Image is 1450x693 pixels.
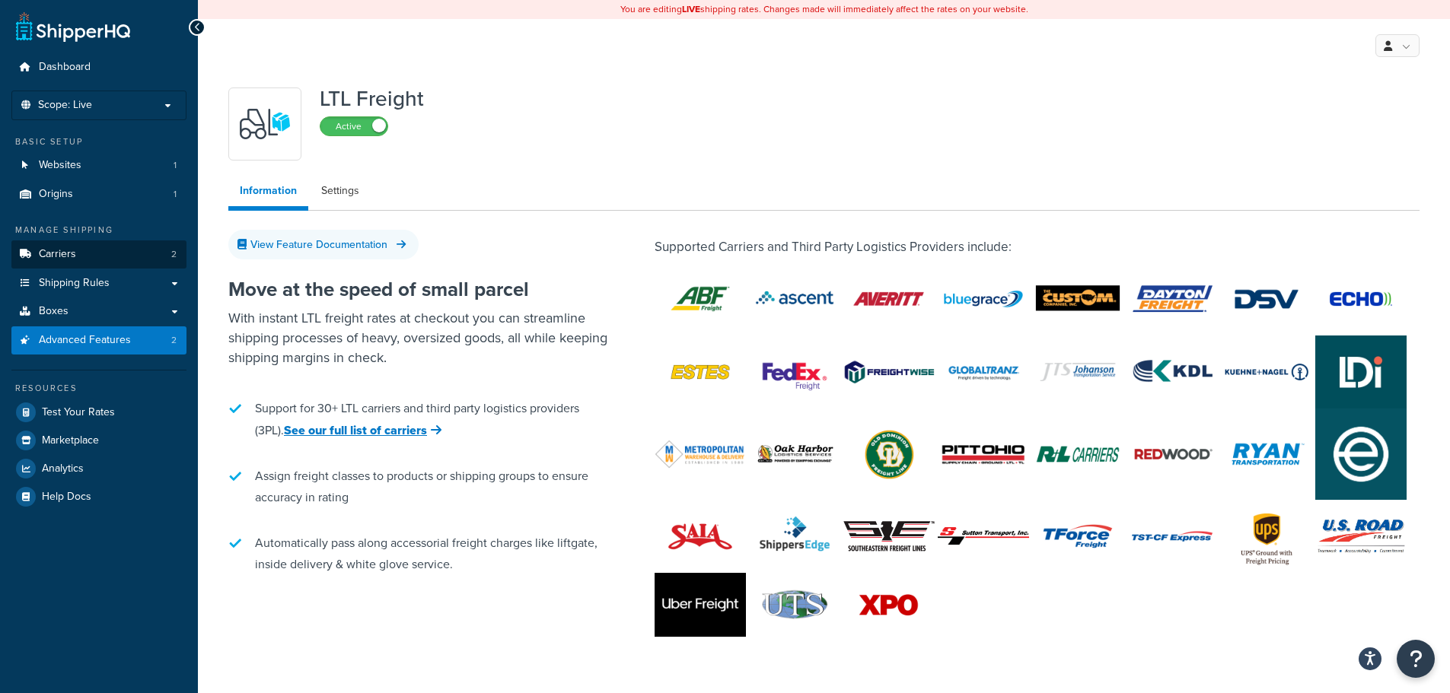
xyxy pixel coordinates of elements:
a: Help Docs [11,483,186,510]
div: Resources [11,382,186,395]
img: BlueGrace Freight [938,262,1029,335]
a: Carriers2 [11,240,186,269]
img: Metropolitan Warehouse & Delivery [655,440,746,469]
span: Shipping Rules [39,277,110,290]
img: ShippersEdge Freight [749,500,840,573]
span: Dashboard [39,61,91,74]
img: Evans Transportation [1315,408,1407,500]
img: FedEx Freight® [749,340,840,404]
span: 2 [171,248,177,261]
h2: Move at the speed of small parcel [228,278,609,300]
a: Origins1 [11,180,186,208]
li: Advanced Features [11,326,186,354]
img: Ascent Freight [749,266,840,330]
a: Websites1 [11,151,186,180]
img: KDL [1127,340,1218,404]
img: TST-CF Express Freight™ [1127,500,1218,573]
img: XPO Logistics® [843,573,935,637]
img: JTS Freight [1032,335,1123,408]
img: UTS [749,587,840,622]
span: Websites [39,159,81,172]
li: Carriers [11,240,186,269]
img: R+L® [1032,422,1123,486]
img: y79ZsPf0fXUFUhFXDzUgf+ktZg5F2+ohG75+v3d2s1D9TjoU8PiyCIluIjV41seZevKCRuEjTPPOKHJsQcmKCXGdfprl3L4q7... [238,97,292,151]
li: Origins [11,180,186,208]
img: ABF Freight™ [655,267,746,331]
span: Scope: Live [38,99,92,112]
span: Marketplace [42,434,99,447]
img: TForce Freight [1032,500,1123,573]
h1: LTL Freight [320,87,424,110]
img: Kuehne+Nagel LTL+ [1221,340,1312,404]
img: Oak Harbor Freight [749,418,840,491]
a: View Feature Documentation [228,230,419,259]
span: Test Your Rates [42,406,115,419]
li: Support for 30+ LTL carriers and third party logistics providers (3PL). [228,390,609,449]
button: Open Resource Center [1397,640,1435,678]
img: Freightwise [843,360,935,384]
span: Analytics [42,463,84,475]
img: DSV Freight [1221,267,1312,331]
img: Sutton Transport Inc. [938,527,1029,544]
a: Shipping Rules [11,269,186,297]
img: Ship LDI Freight [1315,335,1407,408]
a: Analytics [11,455,186,482]
span: Carriers [39,248,76,261]
img: Averitt Freight [843,267,935,331]
a: See our full list of carriers [284,421,441,439]
label: Active [320,117,387,135]
div: Manage Shipping [11,224,186,237]
img: Echo® Global Logistics [1315,267,1407,331]
span: 1 [174,188,177,201]
img: SAIA [655,500,746,573]
a: Advanced Features2 [11,326,186,354]
span: 2 [171,334,177,347]
img: Dayton Freight™ [1127,267,1218,331]
span: Boxes [39,305,69,318]
a: Dashboard [11,53,186,81]
img: Estes® [655,340,746,404]
img: Redwood Logistics [1127,422,1218,486]
a: Boxes [11,297,186,326]
span: Origins [39,188,73,201]
img: Custom Co Freight [1032,267,1123,331]
img: GlobalTranz Freight [938,335,1029,408]
h5: Supported Carriers and Third Party Logistics Providers include: [655,240,1420,255]
a: Test Your Rates [11,399,186,426]
span: Help Docs [42,491,91,504]
a: Information [228,176,308,211]
img: Uber Freight (Transplace) [655,573,746,637]
p: With instant LTL freight rates at checkout you can streamline shipping processes of heavy, oversi... [228,308,609,367]
li: Assign freight classes to products or shipping groups to ensure accuracy in rating [228,458,609,516]
img: Pitt Ohio [938,422,1029,486]
span: 1 [174,159,177,172]
a: Marketplace [11,427,186,454]
span: Advanced Features [39,334,131,347]
img: Old Dominion® [843,422,935,486]
li: Automatically pass along accessorial freight charges like liftgate, inside delivery & white glove... [228,525,609,583]
img: Ryan Transportation Freight [1221,418,1312,491]
img: US Road [1315,518,1407,555]
img: Southeastern Freight Lines [843,521,935,552]
b: LIVE [682,2,700,16]
img: UPS® Ground with Freight Pricing [1221,504,1312,568]
a: Settings [310,176,371,206]
div: Basic Setup [11,135,186,148]
li: Websites [11,151,186,180]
